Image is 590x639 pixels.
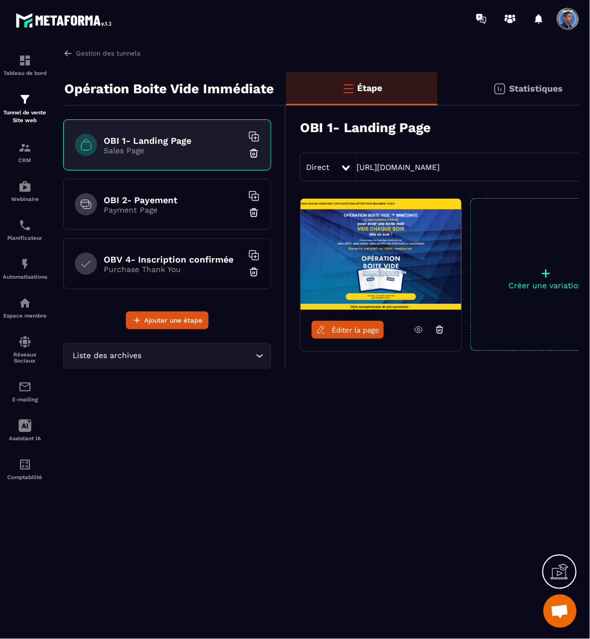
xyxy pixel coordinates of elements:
[18,93,32,106] img: formation
[3,235,47,241] p: Planificateur
[301,199,461,310] img: image
[358,83,383,93] p: Étape
[248,148,260,159] img: trash
[3,313,47,319] p: Espace membre
[18,219,32,232] img: scheduler
[104,146,242,155] p: Sales Page
[18,335,32,349] img: social-network
[3,196,47,202] p: Webinaire
[18,180,32,193] img: automations
[18,258,32,271] img: automations
[3,249,47,288] a: automationsautomationsAutomatisations
[3,274,47,280] p: Automatisations
[3,288,47,327] a: automationsautomationsEspace membre
[104,195,242,205] h6: OBI 2- Payement
[248,207,260,218] img: trash
[248,266,260,278] img: trash
[104,205,242,214] p: Payment Page
[3,157,47,163] p: CRM
[312,321,384,339] a: Éditer la page
[3,351,47,364] p: Réseaux Sociaux
[16,10,115,31] img: logo
[3,172,47,210] a: automationsautomationsWebinaire
[63,48,73,58] img: arrow
[493,82,506,95] img: stats.20deebd0.svg
[63,48,140,58] a: Gestion des tunnels
[300,120,431,135] h3: OBI 1- Landing Page
[3,327,47,372] a: social-networksocial-networkRéseaux Sociaux
[3,396,47,402] p: E-mailing
[144,315,202,326] span: Ajouter une étape
[3,435,47,441] p: Assistant IA
[18,54,32,67] img: formation
[18,141,32,154] img: formation
[18,458,32,471] img: accountant
[3,109,47,124] p: Tunnel de vente Site web
[64,78,274,100] p: Opération Boite Vide Immédiate
[104,265,242,274] p: Purchase Thank You
[104,135,242,146] h6: OBI 1- Landing Page
[104,254,242,265] h6: OBV 4- Inscription confirmée
[3,133,47,172] a: formationformationCRM
[342,82,355,95] img: bars-o.4a397970.svg
[18,380,32,394] img: email
[332,326,379,334] span: Éditer la page
[3,450,47,489] a: accountantaccountantComptabilité
[3,46,47,84] a: formationformationTableau de bord
[126,311,208,329] button: Ajouter une étape
[306,163,329,172] span: Direct
[543,595,577,628] div: Ouvrir le chat
[357,163,440,172] a: [URL][DOMAIN_NAME]
[3,84,47,133] a: formationformationTunnel de vente Site web
[70,350,144,362] span: Liste des archives
[18,296,32,310] img: automations
[3,474,47,480] p: Comptabilité
[63,343,271,369] div: Search for option
[3,411,47,450] a: Assistant IA
[144,350,253,362] input: Search for option
[3,70,47,76] p: Tableau de bord
[3,210,47,249] a: schedulerschedulerPlanificateur
[3,372,47,411] a: emailemailE-mailing
[509,83,563,94] p: Statistiques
